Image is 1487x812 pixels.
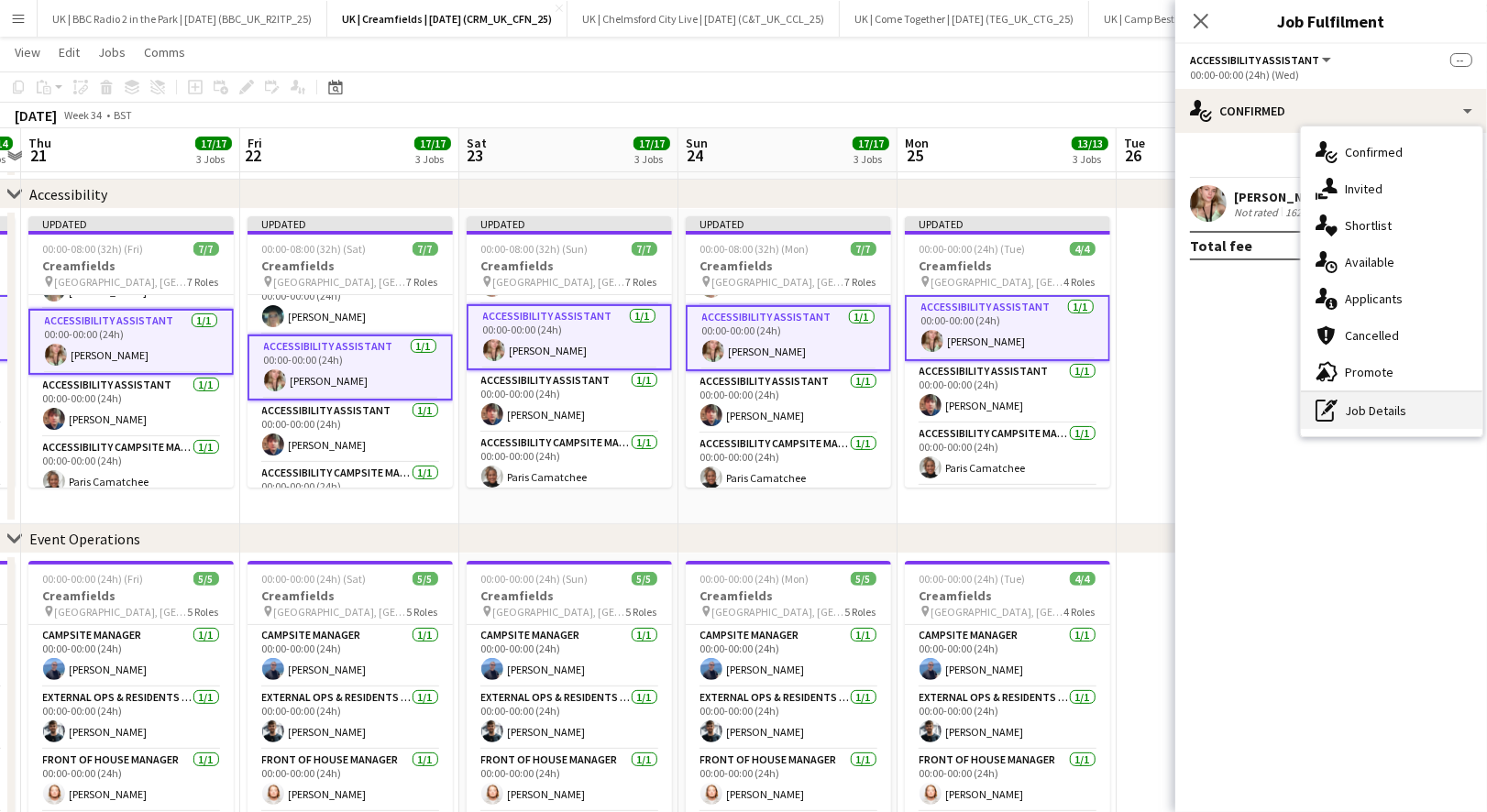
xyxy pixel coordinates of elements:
[712,605,845,619] span: [GEOGRAPHIC_DATA], [GEOGRAPHIC_DATA]
[905,625,1110,687] app-card-role: Campsite Manager1/100:00-00:00 (24h)[PERSON_NAME]
[59,44,80,60] span: Edit
[931,605,1064,619] span: [GEOGRAPHIC_DATA], [GEOGRAPHIC_DATA]
[1072,137,1108,150] span: 13/13
[28,687,234,750] app-card-role: External Ops & Residents Liaison Manager1/100:00-00:00 (24h)[PERSON_NAME]
[1234,189,1331,205] div: [PERSON_NAME]
[920,242,1026,256] span: 00:00-00:00 (24h) (Tue)
[413,242,438,256] span: 7/7
[407,275,438,289] span: 7 Roles
[905,587,1110,604] h3: Creamfields
[1175,9,1487,33] h3: Job Fulfilment
[1064,605,1096,619] span: 4 Roles
[248,216,453,488] app-job-card: Updated00:00-08:00 (32h) (Sat)7/7Creamfields [GEOGRAPHIC_DATA], [GEOGRAPHIC_DATA]7 RolesAccessibi...
[626,275,657,289] span: 7 Roles
[91,40,133,64] a: Jobs
[7,40,48,64] a: View
[274,275,407,289] span: [GEOGRAPHIC_DATA], [GEOGRAPHIC_DATA]
[28,437,234,499] app-card-role: Accessibility Campsite Manager1/100:00-00:00 (24h)Paris Camatchee
[29,530,140,548] div: Event Operations
[686,433,891,496] app-card-role: Accessibility Campsite Manager1/100:00-00:00 (24h)Paris Camatchee
[413,572,438,586] span: 5/5
[248,750,453,812] app-card-role: Front of House Manager1/100:00-00:00 (24h)[PERSON_NAME]
[114,108,132,122] div: BST
[1070,572,1096,586] span: 4/4
[467,687,672,750] app-card-role: External Ops & Residents Liaison Manager1/100:00-00:00 (24h)[PERSON_NAME]
[415,152,450,166] div: 3 Jobs
[193,572,219,586] span: 5/5
[686,371,891,433] app-card-role: Accessibility Assistant1/100:00-00:00 (24h)[PERSON_NAME]
[1450,53,1472,67] span: --
[26,145,51,166] span: 21
[686,687,891,750] app-card-role: External Ops & Residents Liaison Manager1/100:00-00:00 (24h)[PERSON_NAME]
[467,135,487,151] span: Sat
[905,687,1110,750] app-card-role: External Ops & Residents Liaison Manager1/100:00-00:00 (24h)[PERSON_NAME]
[245,145,262,166] span: 22
[905,216,1110,231] div: Updated
[467,216,672,231] div: Updated
[1190,53,1334,67] button: Accessibility Assistant
[905,216,1110,488] app-job-card: Updated00:00-00:00 (24h) (Tue)4/4Creamfields [GEOGRAPHIC_DATA], [GEOGRAPHIC_DATA]4 RolesAccessibi...
[905,361,1110,423] app-card-role: Accessibility Assistant1/100:00-00:00 (24h)[PERSON_NAME]
[29,185,107,203] div: Accessibility
[905,135,929,151] span: Mon
[248,463,453,525] app-card-role: Accessibility Campsite Manager1/100:00-00:00 (24h)
[905,750,1110,812] app-card-role: Front of House Manager1/100:00-00:00 (24h)[PERSON_NAME]
[686,305,891,371] app-card-role: Accessibility Assistant1/100:00-00:00 (24h)[PERSON_NAME]
[700,572,810,586] span: 00:00-00:00 (24h) (Mon)
[1301,280,1482,317] div: Applicants
[262,242,367,256] span: 00:00-08:00 (32h) (Sat)
[467,216,672,488] app-job-card: Updated00:00-08:00 (32h) (Sun)7/7Creamfields [GEOGRAPHIC_DATA], [GEOGRAPHIC_DATA]7 Roles[PERSON_N...
[1124,135,1145,151] span: Tue
[467,625,672,687] app-card-role: Campsite Manager1/100:00-00:00 (24h)[PERSON_NAME]
[15,44,40,60] span: View
[1121,145,1145,166] span: 26
[632,242,657,256] span: 7/7
[467,304,672,370] app-card-role: Accessibility Assistant1/100:00-00:00 (24h)[PERSON_NAME]
[634,152,669,166] div: 3 Jobs
[1301,207,1482,244] div: Shortlist
[840,1,1089,37] button: UK | Come Together | [DATE] (TEG_UK_CTG_25)
[854,152,888,166] div: 3 Jobs
[188,605,219,619] span: 5 Roles
[28,216,234,488] app-job-card: Updated00:00-08:00 (32h) (Fri)7/7Creamfields [GEOGRAPHIC_DATA], [GEOGRAPHIC_DATA]7 Roles[PERSON_N...
[51,40,87,64] a: Edit
[248,216,453,231] div: Updated
[248,135,262,151] span: Fri
[1175,89,1487,133] div: Confirmed
[28,625,234,687] app-card-role: Campsite Manager1/100:00-00:00 (24h)[PERSON_NAME]
[905,423,1110,486] app-card-role: Accessibility Campsite Manager1/100:00-00:00 (24h)Paris Camatchee
[905,258,1110,274] h3: Creamfields
[248,272,453,335] app-card-role: Accessibility Arena Manager1/100:00-00:00 (24h)[PERSON_NAME]
[38,1,327,37] button: UK | BBC Radio 2 in the Park | [DATE] (BBC_UK_R2ITP_25)
[633,137,670,150] span: 17/17
[1064,275,1096,289] span: 4 Roles
[686,216,891,488] app-job-card: Updated00:00-08:00 (32h) (Mon)7/7Creamfields [GEOGRAPHIC_DATA], [GEOGRAPHIC_DATA]7 Roles[PERSON_N...
[686,587,891,604] h3: Creamfields
[55,605,188,619] span: [GEOGRAPHIC_DATA], [GEOGRAPHIC_DATA]
[467,258,672,274] h3: Creamfields
[1190,68,1472,82] div: 00:00-00:00 (24h) (Wed)
[851,242,876,256] span: 7/7
[28,216,234,231] div: Updated
[248,687,453,750] app-card-role: External Ops & Residents Liaison Manager1/100:00-00:00 (24h)[PERSON_NAME]
[1073,152,1107,166] div: 3 Jobs
[467,750,672,812] app-card-role: Front of House Manager1/100:00-00:00 (24h)[PERSON_NAME]
[43,242,144,256] span: 00:00-08:00 (32h) (Fri)
[274,605,407,619] span: [GEOGRAPHIC_DATA], [GEOGRAPHIC_DATA]
[1301,244,1482,280] div: Available
[144,44,185,60] span: Comms
[248,258,453,274] h3: Creamfields
[683,145,708,166] span: 24
[55,275,188,289] span: [GEOGRAPHIC_DATA], [GEOGRAPHIC_DATA]
[414,137,451,150] span: 17/17
[493,275,626,289] span: [GEOGRAPHIC_DATA], [GEOGRAPHIC_DATA]
[481,572,589,586] span: 00:00-00:00 (24h) (Sun)
[1190,236,1252,255] div: Total fee
[686,135,708,151] span: Sun
[902,145,929,166] span: 25
[1301,392,1482,429] div: Job Details
[28,587,234,604] h3: Creamfields
[467,370,672,433] app-card-role: Accessibility Assistant1/100:00-00:00 (24h)[PERSON_NAME]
